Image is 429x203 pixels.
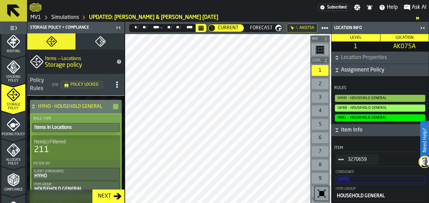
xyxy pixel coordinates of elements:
[335,105,425,112] span: Assignment Compliance Rule
[310,172,330,185] div: button-toolbar-undefined
[32,115,120,122] label: Rule Type
[179,25,181,30] div: /
[312,79,328,89] div: 2
[312,65,328,76] div: 1
[1,188,25,192] span: Compliance
[250,25,273,31] span: Forecast
[335,95,425,102] span: Assignment Compliance Rule
[312,173,328,184] div: 9
[181,25,193,30] div: Select date range
[130,25,137,30] div: Select date range
[1,103,25,110] span: Storage Policy
[334,86,426,90] div: Rules
[364,4,376,11] label: button-toggle-Notifications
[1,28,25,55] li: menu Routing
[27,50,124,74] div: title-Storage policy
[245,24,282,32] div: thumb
[1,75,25,83] span: Stacking Policy
[1,158,25,166] span: Allocate Policy
[401,3,429,11] label: button-toggle-Ask AI
[32,168,120,180] div: PolicyFilterItem-Client (Consignee)
[312,133,328,143] div: 6
[312,146,328,157] div: 7
[244,24,283,32] label: button-switch-multi-Forecast simulation
[334,185,426,201] div: StatList-item-Item Group
[34,170,118,173] div: Client (Consignee):
[89,13,218,22] a: link-to-/wh/i/3ccf57d1-1e0c-4a81-a3bb-c2011c5f0d50/simulations/99055ed9-4b91-4500-9f6b-c610032d4d25
[32,123,120,132] button: Items in Locations
[312,186,328,197] div: 10
[310,185,330,199] div: button-toolbar-undefined
[129,24,206,32] div: Select date range
[332,124,429,136] button: button-
[1,167,25,194] li: menu Compliance
[334,146,426,150] div: Item
[51,13,79,22] a: link-to-/wh/i/3ccf57d1-1e0c-4a81-a3bb-c2011c5f0d50
[327,5,346,10] span: Subscribed
[30,13,41,22] a: link-to-/wh/i/3ccf57d1-1e0c-4a81-a3bb-c2011c5f0d50
[310,35,330,42] button: button-
[336,187,425,191] div: Item Group
[412,3,426,11] span: Ask AI
[318,4,348,11] div: Menu Subscription
[310,57,330,64] button: button-
[30,1,41,13] a: logo-header
[312,119,328,130] div: 5
[290,25,295,31] div: Hide filter
[34,139,66,145] span: Item(s) Filtered
[341,66,427,74] span: Assignment Policy
[34,139,118,145] div: Title
[38,104,112,109] h4: HYHO - HOUSEHOLD GENERAL
[32,181,120,194] button: Item Group:HOUSEHOLD GENERAL
[171,25,172,30] div: /
[45,61,82,69] span: Storage policy
[113,104,118,109] button: button-
[1,111,25,138] li: menu Picking Policy
[208,24,244,32] label: button-switch-multi-Current
[137,25,139,30] div: /
[160,26,163,30] span: —
[61,81,103,88] div: status-Policy Locked
[30,13,426,22] nav: Breadcrumb
[208,24,244,32] div: thumb
[163,25,171,30] div: Select date range
[421,121,428,159] label: Need Help?
[1,133,25,136] span: Picking Policy
[33,138,119,157] div: stat-Item(s) Filtered
[310,118,330,131] div: button-toolbar-undefined
[337,177,349,182] span: UKRB
[335,114,425,121] span: Assignment Compliance Rule
[312,92,328,103] div: 3
[27,22,124,33] header: Storage Policy + Compliance
[333,26,418,30] div: Location Info
[333,43,379,50] span: 1
[34,173,118,179] div: HYHO
[29,25,114,30] div: Storage Policy + Compliance
[30,77,61,93] div: Policy Rules
[34,125,118,130] div: Items in Locations
[332,52,429,64] button: button-
[332,22,429,34] header: Location Info
[387,3,398,11] span: Help
[32,181,120,194] div: PolicyFilterItem-Item Group
[336,170,425,174] div: Consignee
[27,74,124,96] h3: title-section-[object Object]
[351,4,363,11] label: button-toggle-Settings
[310,64,330,77] div: button-toolbar-undefined
[299,26,314,30] span: AK075A
[32,123,120,132] div: PolicyFilterItem-undefined
[1,139,25,166] li: menu Allocate Policy
[348,157,373,162] span: 3270659
[92,190,124,203] button: button-Next
[310,104,330,118] div: button-toolbar-undefined
[30,100,119,113] div: HYHO - HOUSEHOLD GENERAL
[95,192,114,200] div: Next
[114,24,123,32] label: button-toggle-Close me
[350,36,362,40] span: Level
[418,24,427,32] label: button-toggle-Close me
[52,83,58,87] span: ( 19 )
[396,36,413,40] span: Location
[316,188,327,199] svg: Reset zoom and position
[1,50,25,53] span: Routing
[311,37,322,41] span: Bay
